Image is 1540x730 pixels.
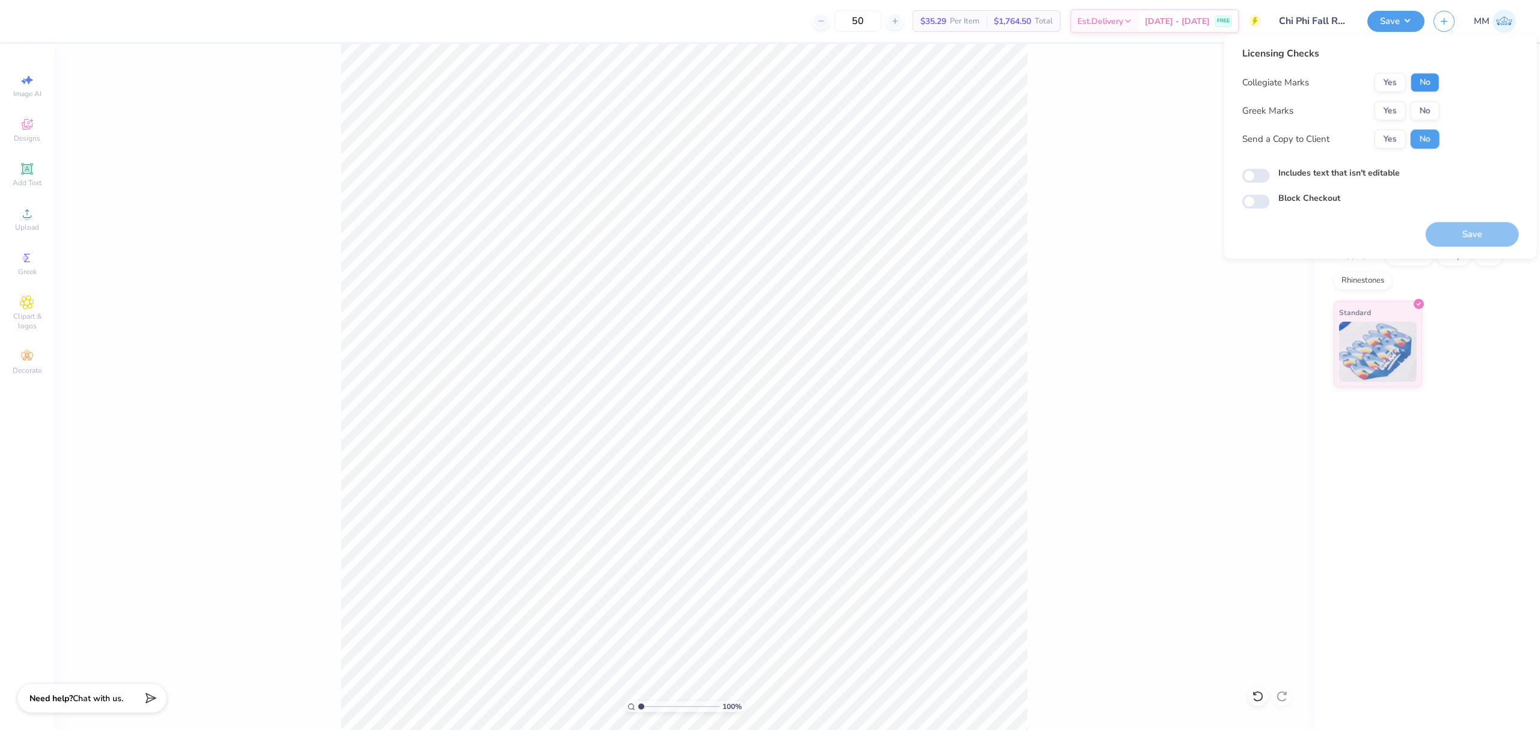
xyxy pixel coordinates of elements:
span: Designs [14,133,40,143]
span: Image AI [13,89,42,99]
img: Standard [1339,322,1417,382]
span: Decorate [13,366,42,375]
button: Save [1367,11,1424,32]
label: Block Checkout [1278,192,1340,205]
label: Includes text that isn't editable [1278,167,1400,179]
input: Untitled Design [1270,9,1358,33]
span: Greek [18,267,37,277]
input: – – [834,10,881,32]
div: Send a Copy to Client [1242,132,1329,146]
span: [DATE] - [DATE] [1145,15,1210,28]
div: Greek Marks [1242,104,1293,118]
strong: Need help? [29,693,73,704]
span: Per Item [950,15,979,28]
button: No [1411,101,1440,120]
span: $1,764.50 [994,15,1031,28]
span: FREE [1217,17,1230,25]
a: MM [1474,10,1516,33]
span: $35.29 [920,15,946,28]
span: Upload [15,222,39,232]
img: Mariah Myssa Salurio [1492,10,1516,33]
span: Total [1035,15,1053,28]
span: Clipart & logos [6,311,48,331]
div: Licensing Checks [1242,46,1440,61]
span: Chat with us. [73,693,123,704]
div: Rhinestones [1334,272,1392,290]
span: MM [1474,14,1489,28]
button: No [1411,73,1440,92]
button: Yes [1375,101,1406,120]
span: 100 % [722,701,742,712]
button: No [1411,129,1440,149]
span: Est. Delivery [1077,15,1123,28]
button: Yes [1375,73,1406,92]
span: Add Text [13,178,42,188]
button: Yes [1375,129,1406,149]
div: Collegiate Marks [1242,76,1309,90]
span: Standard [1339,306,1371,319]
